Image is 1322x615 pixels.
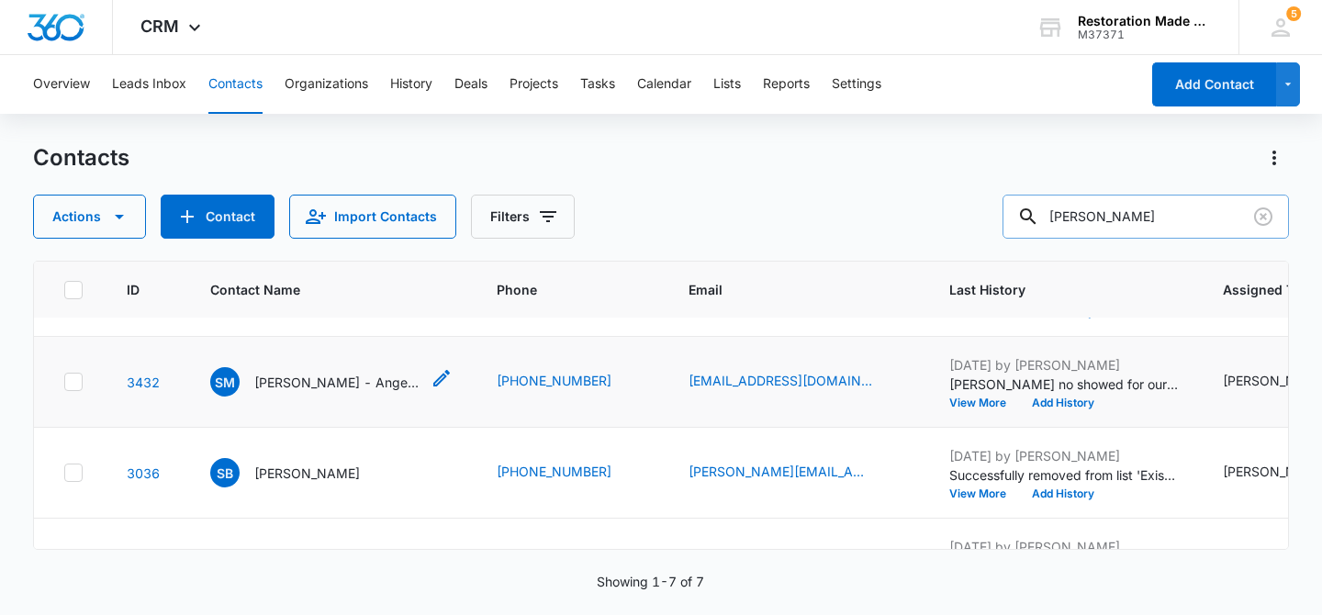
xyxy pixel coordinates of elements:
[949,465,1179,485] p: Successfully removed from list 'Existing Contacts'.
[390,55,432,114] button: History
[127,375,160,390] a: Navigate to contact details page for Shawn Mazique - Angellift Restoration
[210,458,240,487] span: SB
[597,572,704,591] p: Showing 1-7 of 7
[949,355,1179,375] p: [DATE] by [PERSON_NAME]
[713,55,741,114] button: Lists
[140,17,179,36] span: CRM
[832,55,881,114] button: Settings
[949,488,1019,499] button: View More
[1249,202,1278,231] button: Clear
[1078,28,1212,41] div: account id
[510,55,558,114] button: Projects
[210,367,453,397] div: Contact Name - Shawn Mazique - Angellift Restoration - Select to Edit Field
[210,367,240,397] span: SM
[497,371,644,393] div: Phone - (719) 723-9036 - Select to Edit Field
[1286,6,1301,21] div: notifications count
[689,462,872,481] a: [PERSON_NAME][EMAIL_ADDRESS][DOMAIN_NAME]
[454,55,487,114] button: Deals
[1078,14,1212,28] div: account name
[1286,6,1301,21] span: 5
[127,465,160,481] a: Navigate to contact details page for Shawn Bodily
[210,458,393,487] div: Contact Name - Shawn Bodily - Select to Edit Field
[689,462,905,484] div: Email - shawn@outpostutah.com - Select to Edit Field
[580,55,615,114] button: Tasks
[210,280,426,299] span: Contact Name
[208,55,263,114] button: Contacts
[689,371,905,393] div: Email - shawnmaziquesr@gmail.com - Select to Edit Field
[112,55,186,114] button: Leads Inbox
[285,55,368,114] button: Organizations
[949,397,1019,408] button: View More
[497,371,611,390] a: [PHONE_NUMBER]
[33,144,129,172] h1: Contacts
[161,195,274,239] button: Add Contact
[33,195,146,239] button: Actions
[1003,195,1289,239] input: Search Contacts
[497,462,611,481] a: [PHONE_NUMBER]
[689,371,872,390] a: [EMAIL_ADDRESS][DOMAIN_NAME]
[949,375,1179,394] p: [PERSON_NAME] no showed for our 10/14 Zoom @ 10:00. I called and left a message to reschedule.
[254,373,420,392] p: [PERSON_NAME] - Angellift Restoration
[497,462,644,484] div: Phone - (801) 755-9850 - Select to Edit Field
[763,55,810,114] button: Reports
[497,280,618,299] span: Phone
[289,195,456,239] button: Import Contacts
[1019,488,1107,499] button: Add History
[1260,143,1289,173] button: Actions
[1019,397,1107,408] button: Add History
[689,280,879,299] span: Email
[254,464,360,483] p: [PERSON_NAME]
[637,55,691,114] button: Calendar
[33,55,90,114] button: Overview
[1152,62,1276,106] button: Add Contact
[949,537,1179,556] p: [DATE] by [PERSON_NAME]
[127,280,140,299] span: ID
[471,195,575,239] button: Filters
[949,280,1152,299] span: Last History
[949,446,1179,465] p: [DATE] by [PERSON_NAME]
